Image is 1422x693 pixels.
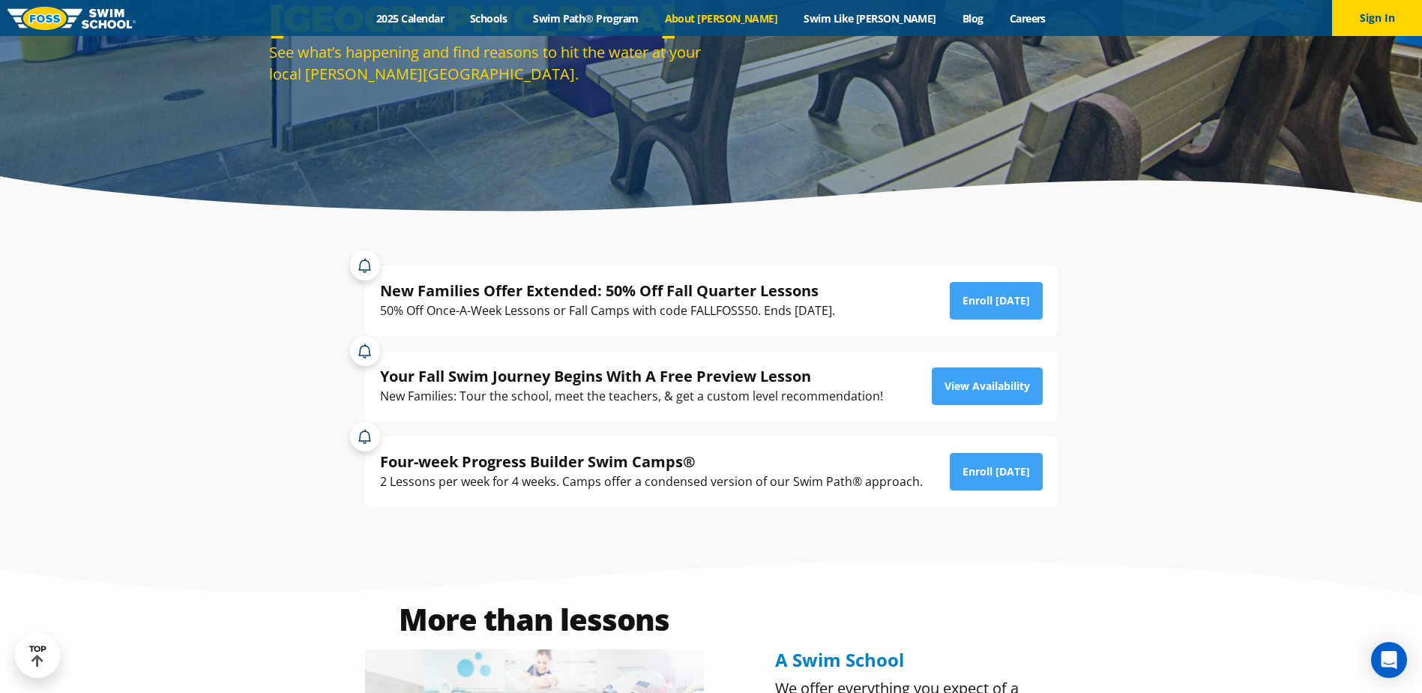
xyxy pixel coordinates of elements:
[380,366,883,386] div: Your Fall Swim Journey Begins With A Free Preview Lesson
[380,386,883,406] div: New Families: Tour the school, meet the teachers, & get a custom level recommendation!
[365,604,704,634] h2: More than lessons
[520,11,651,25] a: Swim Path® Program
[1371,642,1407,678] div: Open Intercom Messenger
[996,11,1058,25] a: Careers
[949,11,996,25] a: Blog
[269,41,704,85] div: See what’s happening and find reasons to hit the water at your local [PERSON_NAME][GEOGRAPHIC_DATA].
[651,11,791,25] a: About [PERSON_NAME]
[29,644,46,667] div: TOP
[932,367,1043,405] a: View Availability
[457,11,520,25] a: Schools
[950,282,1043,319] a: Enroll [DATE]
[380,280,835,301] div: New Families Offer Extended: 50% Off Fall Quarter Lessons
[7,7,136,30] img: FOSS Swim School Logo
[380,451,923,472] div: Four-week Progress Builder Swim Camps®
[791,11,950,25] a: Swim Like [PERSON_NAME]
[950,453,1043,490] a: Enroll [DATE]
[380,472,923,492] div: 2 Lessons per week for 4 weeks. Camps offer a condensed version of our Swim Path® approach.
[775,647,904,672] span: A Swim School
[380,301,835,321] div: 50% Off Once-A-Week Lessons or Fall Camps with code FALLFOSS50. Ends [DATE].
[364,11,457,25] a: 2025 Calendar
